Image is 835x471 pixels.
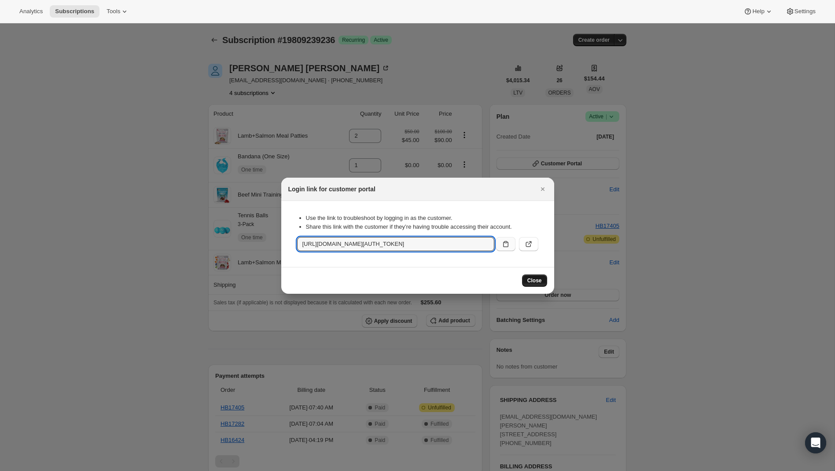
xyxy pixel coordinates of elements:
li: Use the link to troubleshoot by logging in as the customer. [306,214,538,223]
span: Settings [795,8,816,15]
span: Help [752,8,764,15]
button: Close [537,183,549,195]
h2: Login link for customer portal [288,185,375,194]
button: Settings [780,5,821,18]
button: Tools [101,5,134,18]
span: Close [527,277,542,284]
button: Subscriptions [50,5,99,18]
button: Analytics [14,5,48,18]
button: Help [738,5,778,18]
span: Tools [107,8,120,15]
span: Analytics [19,8,43,15]
div: Open Intercom Messenger [805,432,826,453]
button: Close [522,274,547,287]
li: Share this link with the customer if they’re having trouble accessing their account. [306,223,538,231]
span: Subscriptions [55,8,94,15]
